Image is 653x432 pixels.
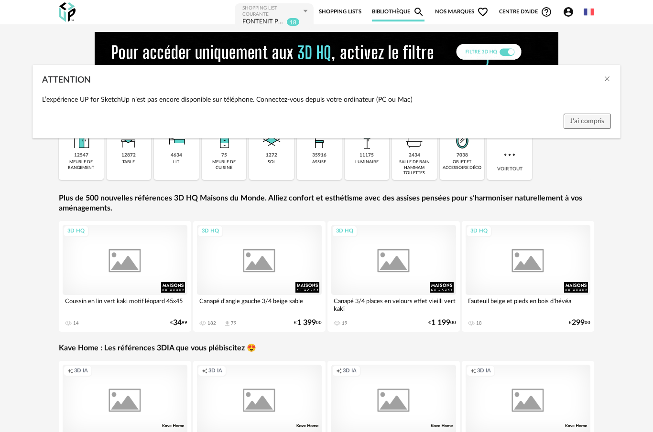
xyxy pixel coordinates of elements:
button: J'ai compris [564,114,611,129]
div: ATTENTION [33,65,620,138]
span: ATTENTION [42,76,91,84]
span: J'ai compris [570,118,604,125]
span: L’expérience UP for SketchUp n’est pas encore disponible sur téléphone. Connectez-vous depuis vot... [42,96,413,103]
button: Close [603,74,611,84]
